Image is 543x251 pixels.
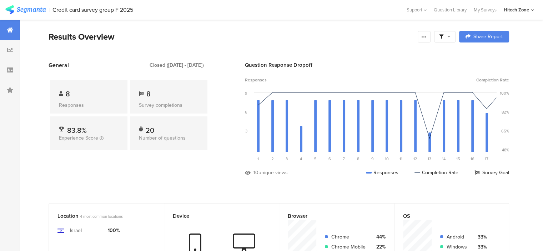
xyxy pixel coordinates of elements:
[108,227,120,234] div: 100%
[314,156,317,162] span: 5
[57,212,144,220] div: Location
[331,233,367,241] div: Chrome
[502,109,509,115] div: 82%
[371,156,374,162] span: 9
[328,156,331,162] span: 6
[245,61,509,69] div: Question Response Dropoff
[500,90,509,96] div: 100%
[471,156,474,162] span: 16
[80,214,123,219] span: 4 most common locations
[139,101,199,109] div: Survey completions
[49,30,414,43] div: Results Overview
[447,233,469,241] div: Android
[343,156,345,162] span: 7
[485,156,488,162] span: 17
[447,243,469,251] div: Windows
[473,34,503,39] span: Share Report
[59,134,98,142] span: Experience Score
[501,128,509,134] div: 65%
[146,89,151,99] span: 8
[245,90,247,96] div: 9
[286,156,288,162] span: 3
[399,156,402,162] span: 11
[504,6,529,13] div: Hitech Zone
[173,212,259,220] div: Device
[366,169,398,176] div: Responses
[442,156,446,162] span: 14
[385,156,389,162] span: 10
[474,243,487,251] div: 33%
[258,169,288,176] div: unique views
[474,169,509,176] div: Survey Goal
[288,212,374,220] div: Browser
[474,233,487,241] div: 33%
[430,6,470,13] a: Question Library
[139,134,186,142] span: Number of questions
[66,89,70,99] span: 8
[146,125,154,132] div: 20
[476,77,509,83] span: Completion Rate
[373,243,386,251] div: 22%
[59,101,119,109] div: Responses
[5,5,46,14] img: segmanta logo
[502,147,509,153] div: 48%
[470,6,500,13] a: My Surveys
[331,243,367,251] div: Chrome Mobile
[428,156,431,162] span: 13
[52,6,133,13] div: Credit card survey group F 2025
[373,233,386,241] div: 44%
[271,156,274,162] span: 2
[70,227,82,234] div: Israel
[257,156,259,162] span: 1
[49,61,69,69] span: General
[150,61,204,69] div: Closed ([DATE] - [DATE])
[49,6,50,14] div: |
[245,77,267,83] span: Responses
[67,125,87,136] span: 83.8%
[414,169,458,176] div: Completion Rate
[403,212,489,220] div: OS
[253,169,258,176] div: 10
[357,156,359,162] span: 8
[456,156,460,162] span: 15
[413,156,417,162] span: 12
[300,156,302,162] span: 4
[245,109,247,115] div: 6
[407,4,427,15] div: Support
[245,128,247,134] div: 3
